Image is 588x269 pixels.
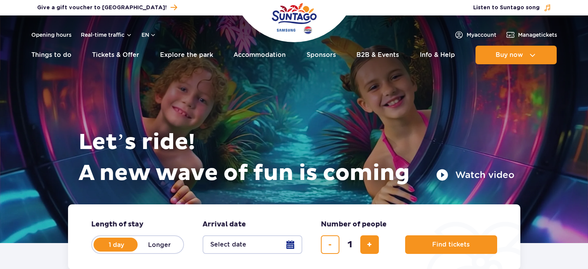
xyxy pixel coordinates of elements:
[37,4,167,12] span: Give a gift voucher to [GEOGRAPHIC_DATA]!
[321,235,339,254] button: remove ticket
[467,31,496,39] span: My account
[92,46,139,64] a: Tickets & Offer
[496,51,523,58] span: Buy now
[476,46,557,64] button: Buy now
[432,241,470,248] span: Find tickets
[420,46,455,64] a: Info & Help
[78,127,515,189] h1: Let’s ride! A new wave of fun is coming
[506,30,557,39] a: Managetickets
[138,236,182,253] label: Longer
[321,220,387,229] span: Number of people
[307,46,336,64] a: Sponsors
[454,30,496,39] a: Myaccount
[91,220,143,229] span: Length of stay
[405,235,497,254] button: Find tickets
[141,31,156,39] button: en
[160,46,213,64] a: Explore the park
[360,235,379,254] button: add ticket
[31,46,72,64] a: Things to do
[81,32,132,38] button: Real-time traffic
[94,236,138,253] label: 1 day
[203,235,302,254] button: Select date
[341,235,359,254] input: number of tickets
[436,169,515,181] button: Watch video
[233,46,286,64] a: Accommodation
[31,31,72,39] a: Opening hours
[356,46,399,64] a: B2B & Events
[37,2,177,13] a: Give a gift voucher to [GEOGRAPHIC_DATA]!
[473,4,540,12] span: Listen to Suntago song
[518,31,557,39] span: Manage tickets
[473,4,551,12] button: Listen to Suntago song
[203,220,246,229] span: Arrival date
